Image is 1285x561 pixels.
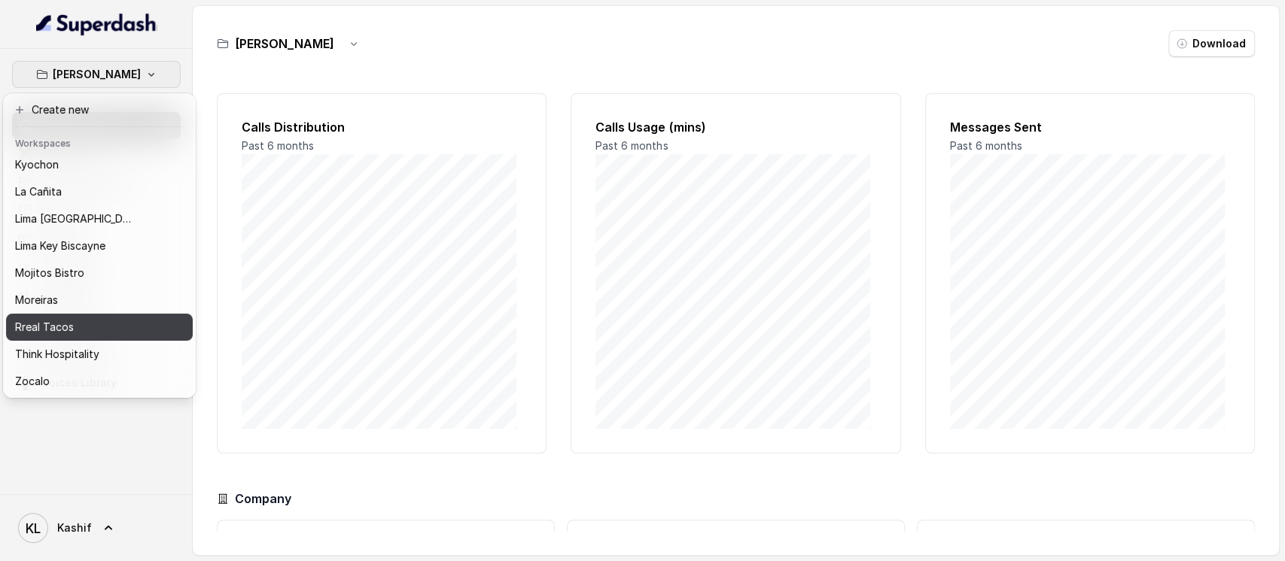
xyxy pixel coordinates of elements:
[15,264,84,282] p: Mojitos Bistro
[15,318,74,336] p: Rreal Tacos
[15,183,62,201] p: La Cañita
[15,372,50,390] p: Zocalo
[12,61,181,88] button: [PERSON_NAME]
[15,291,58,309] p: Moreiras
[15,156,59,174] p: Kyochon
[15,210,136,228] p: Lima [GEOGRAPHIC_DATA]
[3,93,196,398] div: [PERSON_NAME]
[6,130,193,154] header: Workspaces
[53,65,141,83] p: [PERSON_NAME]
[15,237,105,255] p: Lima Key Biscayne
[15,345,99,363] p: Think Hospitality
[6,96,193,123] button: Create new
